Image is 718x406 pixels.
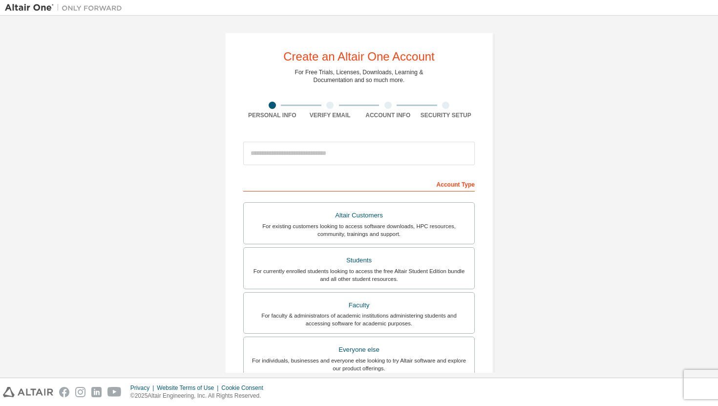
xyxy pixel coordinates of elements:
div: Personal Info [243,111,301,119]
div: Privacy [130,384,157,392]
p: © 2025 Altair Engineering, Inc. All Rights Reserved. [130,392,269,400]
div: For Free Trials, Licenses, Downloads, Learning & Documentation and so much more. [295,68,423,84]
div: Cookie Consent [221,384,269,392]
div: Students [250,254,468,267]
div: Security Setup [417,111,475,119]
img: instagram.svg [75,387,85,397]
div: For existing customers looking to access software downloads, HPC resources, community, trainings ... [250,222,468,238]
div: Altair Customers [250,209,468,222]
div: For individuals, businesses and everyone else looking to try Altair software and explore our prod... [250,357,468,372]
div: For faculty & administrators of academic institutions administering students and accessing softwa... [250,312,468,327]
div: Verify Email [301,111,359,119]
img: altair_logo.svg [3,387,53,397]
div: For currently enrolled students looking to access the free Altair Student Edition bundle and all ... [250,267,468,283]
div: Account Type [243,176,475,192]
div: Create an Altair One Account [283,51,435,63]
img: Altair One [5,3,127,13]
div: Account Info [359,111,417,119]
img: youtube.svg [107,387,122,397]
div: Everyone else [250,343,468,357]
img: facebook.svg [59,387,69,397]
div: Website Terms of Use [157,384,221,392]
img: linkedin.svg [91,387,102,397]
div: Faculty [250,299,468,312]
